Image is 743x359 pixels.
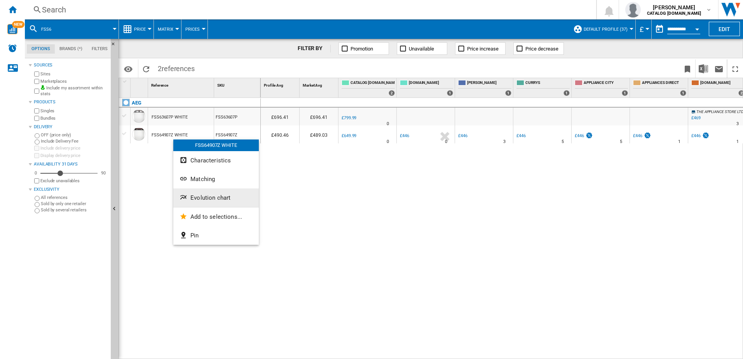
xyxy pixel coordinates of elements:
button: Add to selections... [173,207,259,226]
span: Pin [190,232,199,239]
button: Characteristics [173,151,259,170]
span: Evolution chart [190,194,230,201]
button: Matching [173,170,259,188]
span: Add to selections... [190,213,242,220]
button: Pin... [173,226,259,245]
span: Matching [190,176,215,183]
div: FSS64907Z WHITE [173,139,259,151]
button: Evolution chart [173,188,259,207]
span: Characteristics [190,157,231,164]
